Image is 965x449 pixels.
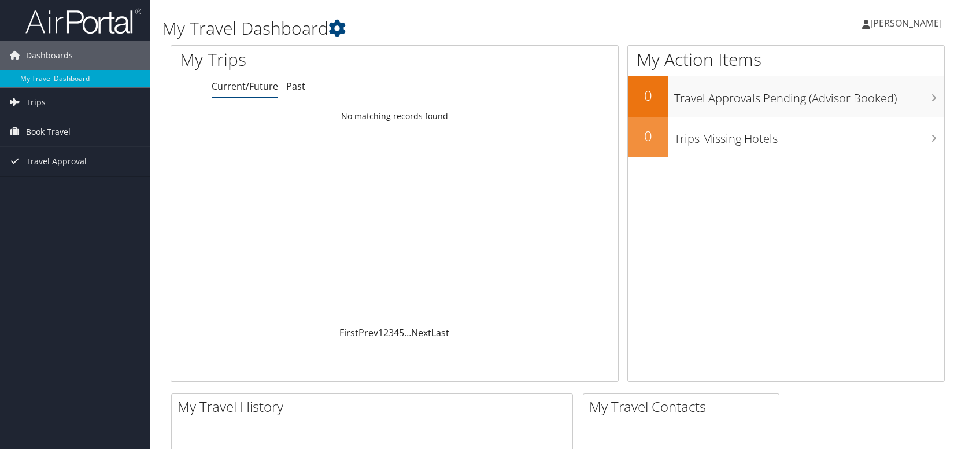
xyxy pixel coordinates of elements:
a: Prev [358,326,378,339]
span: Travel Approval [26,147,87,176]
span: Dashboards [26,41,73,70]
h3: Trips Missing Hotels [674,125,944,147]
a: 4 [394,326,399,339]
span: [PERSON_NAME] [870,17,942,30]
h2: My Travel Contacts [589,397,779,417]
td: No matching records found [171,106,618,127]
span: Book Travel [26,117,71,146]
a: 5 [399,326,404,339]
a: 1 [378,326,383,339]
h3: Travel Approvals Pending (Advisor Booked) [674,84,944,106]
a: Current/Future [212,80,278,93]
h1: My Travel Dashboard [162,16,690,41]
span: Trips [26,88,46,117]
span: … [404,326,411,339]
img: airportal-logo.png [25,8,141,35]
h2: 0 [628,126,668,146]
a: 3 [389,326,394,339]
a: Next [411,326,431,339]
a: 0Travel Approvals Pending (Advisor Booked) [628,76,944,117]
a: [PERSON_NAME] [862,6,953,41]
a: 2 [383,326,389,339]
h2: My Travel History [178,397,572,417]
h2: 0 [628,86,668,105]
a: Last [431,326,449,339]
h1: My Trips [180,47,423,72]
a: First [339,326,358,339]
a: Past [286,80,305,93]
a: 0Trips Missing Hotels [628,117,944,157]
h1: My Action Items [628,47,944,72]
